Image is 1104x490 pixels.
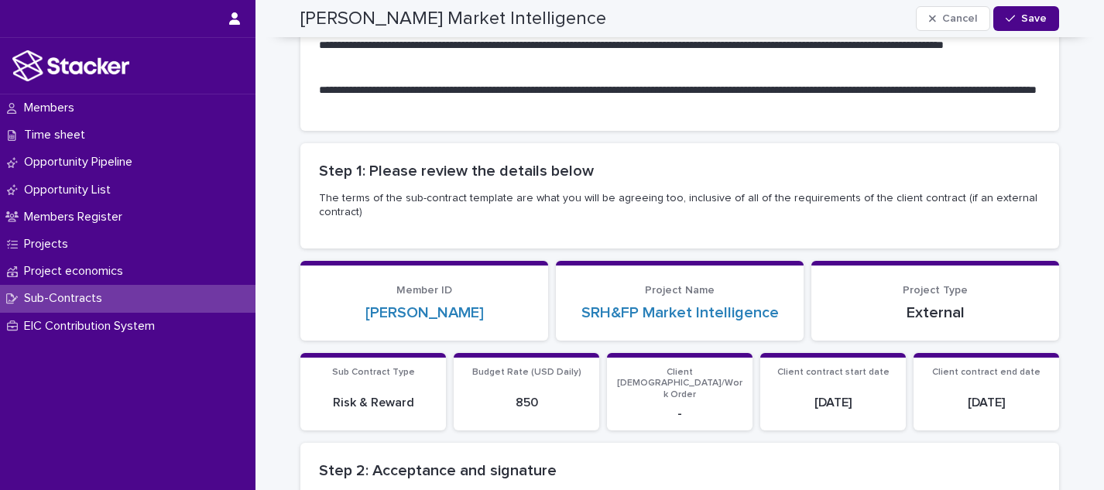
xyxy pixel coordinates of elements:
[903,285,968,296] span: Project Type
[18,128,98,142] p: Time sheet
[770,396,897,410] p: [DATE]
[12,50,129,81] img: stacker-logo-white.png
[18,264,135,279] p: Project economics
[581,303,779,322] a: SRH&FP Market Intelligence
[472,368,581,377] span: Budget Rate (USD Daily)
[18,237,81,252] p: Projects
[932,368,1041,377] span: Client contract end date
[300,8,606,30] h2: [PERSON_NAME] Market Intelligence
[18,101,87,115] p: Members
[310,396,437,410] p: Risk & Reward
[319,162,1041,180] h2: Step 1: Please review the details below
[923,396,1050,410] p: [DATE]
[616,406,743,421] p: -
[396,285,452,296] span: Member ID
[1021,13,1047,24] span: Save
[942,13,977,24] span: Cancel
[645,285,715,296] span: Project Name
[332,368,415,377] span: Sub Contract Type
[319,461,1041,480] h2: Step 2: Acceptance and signature
[617,368,742,399] span: Client [DEMOGRAPHIC_DATA]/Work Order
[830,303,1041,322] p: External
[18,155,145,170] p: Opportunity Pipeline
[18,183,123,197] p: Opportunity List
[18,210,135,224] p: Members Register
[463,396,590,410] p: 850
[777,368,890,377] span: Client contract start date
[916,6,990,31] button: Cancel
[18,319,167,334] p: EIC Contribution System
[18,291,115,306] p: Sub-Contracts
[365,303,484,322] a: [PERSON_NAME]
[319,191,1041,219] p: The terms of the sub-contract template are what you will be agreeing too, inclusive of all of the...
[993,6,1059,31] button: Save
